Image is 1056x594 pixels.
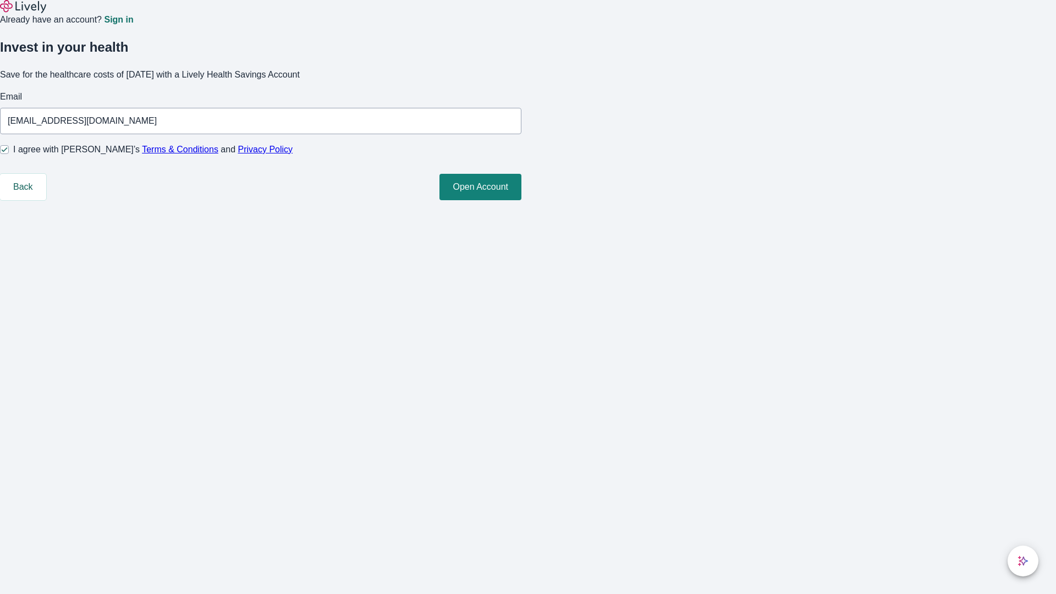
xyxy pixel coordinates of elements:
svg: Lively AI Assistant [1018,555,1028,566]
span: I agree with [PERSON_NAME]’s and [13,143,293,156]
a: Privacy Policy [238,145,293,154]
a: Sign in [104,15,133,24]
a: Terms & Conditions [142,145,218,154]
button: Open Account [439,174,521,200]
button: chat [1008,546,1038,576]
